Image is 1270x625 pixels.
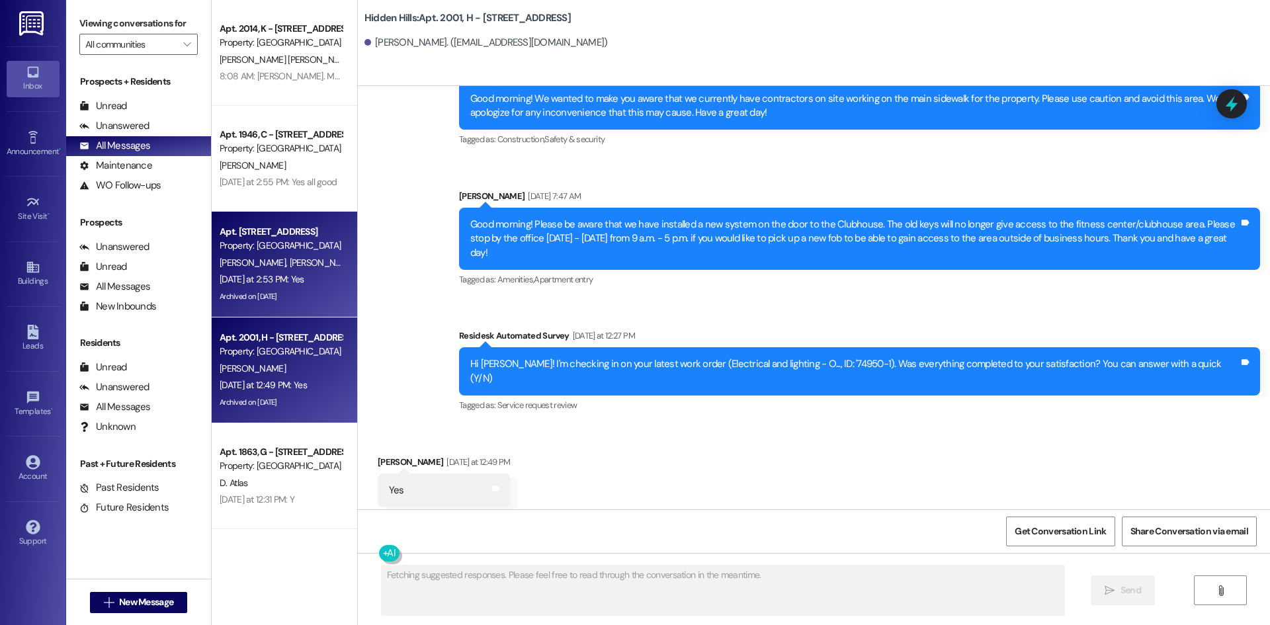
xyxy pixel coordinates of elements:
b: Hidden Hills: Apt. 2001, H - [STREET_ADDRESS] [364,11,571,25]
a: Templates • [7,386,60,422]
div: Unanswered [79,240,149,254]
div: Unanswered [79,119,149,133]
i:  [1105,585,1115,596]
div: Apt. [STREET_ADDRESS] [220,225,342,239]
span: [PERSON_NAME] [220,362,286,374]
input: All communities [85,34,177,55]
span: Send [1121,583,1141,597]
div: [DATE] at 2:53 PM: Yes [220,273,304,285]
div: Future Residents [79,501,169,515]
div: Property: [GEOGRAPHIC_DATA] [220,36,342,50]
div: All Messages [79,400,150,414]
span: [PERSON_NAME] [220,257,290,269]
div: Unread [79,99,127,113]
div: Good morning! Please be aware that we have installed a new system on the door to the Clubhouse. T... [470,218,1239,260]
i:  [1216,585,1226,596]
div: Hi [PERSON_NAME]! I'm checking in on your latest work order (Electrical and lighting - O..., ID: ... [470,357,1239,386]
div: Past + Future Residents [66,457,211,471]
span: • [48,210,50,219]
div: Yes [389,483,404,497]
span: [PERSON_NAME] [220,159,286,171]
div: Property: [GEOGRAPHIC_DATA] [220,142,342,155]
span: [PERSON_NAME] [289,257,355,269]
button: New Message [90,592,188,613]
div: Tagged as: [459,130,1260,149]
label: Viewing conversations for [79,13,198,34]
span: Service request review [497,399,577,411]
div: Maintenance [79,159,152,173]
div: Prospects + Residents [66,75,211,89]
span: [PERSON_NAME] [PERSON_NAME] [220,54,354,65]
div: [DATE] at 12:49 PM [443,455,510,469]
button: Send [1091,575,1155,605]
div: Unread [79,360,127,374]
div: [PERSON_NAME]. ([EMAIL_ADDRESS][DOMAIN_NAME]) [364,36,608,50]
div: Unanswered [79,380,149,394]
div: Unread [79,260,127,274]
div: Unknown [79,420,136,434]
div: [DATE] at 12:31 PM: Y [220,493,294,505]
span: Share Conversation via email [1130,524,1248,538]
div: New Inbounds [79,300,156,313]
i:  [183,39,190,50]
div: [DATE] at 12:49 PM: Yes [220,379,307,391]
div: Tagged as: [459,396,1260,415]
a: Buildings [7,256,60,292]
a: Support [7,516,60,552]
div: Residesk Automated Survey [459,329,1260,347]
div: Prospects [66,216,211,229]
div: [DATE] at 12:27 PM [570,329,635,343]
div: Archived on [DATE] [218,288,343,305]
span: Get Conversation Link [1015,524,1106,538]
div: [PERSON_NAME] [378,455,511,474]
div: WO Follow-ups [79,179,161,192]
span: Safety & security [544,134,605,145]
div: Property: [GEOGRAPHIC_DATA] [220,345,342,358]
span: Apartment entry [534,274,593,285]
a: Account [7,451,60,487]
div: Property: [GEOGRAPHIC_DATA] [220,239,342,253]
div: [DATE] at 2:55 PM: Yes all good [220,176,337,188]
a: Leads [7,321,60,356]
span: • [51,405,53,414]
span: Construction , [497,134,545,145]
div: All Messages [79,139,150,153]
div: [PERSON_NAME] [459,189,1260,208]
div: Apt. 2001, H - [STREET_ADDRESS] [220,331,342,345]
div: Apt. 1863, G - [STREET_ADDRESS] [220,445,342,459]
span: New Message [119,595,173,609]
div: Past Residents [79,481,159,495]
span: • [59,145,61,154]
button: Share Conversation via email [1122,517,1257,546]
div: All Messages [79,280,150,294]
a: Site Visit • [7,191,60,227]
div: Archived on [DATE] [218,394,343,411]
i:  [104,597,114,608]
div: Apt. 1946, C - [STREET_ADDRESS] [220,128,342,142]
img: ResiDesk Logo [19,11,46,36]
div: [DATE] 7:47 AM [525,189,581,203]
button: Get Conversation Link [1006,517,1115,546]
div: Good morning! We wanted to make you aware that we currently have contractors on site working on t... [470,92,1239,120]
div: Apt. 2014, K - [STREET_ADDRESS] [220,22,342,36]
div: Tagged as: [459,270,1260,289]
span: Amenities , [497,274,534,285]
span: D. Atlas [220,477,247,489]
div: Tagged as: [378,507,511,526]
div: Residents [66,336,211,350]
textarea: Fetching suggested responses. Please feel free to read through the conversation in the meantime. [382,565,1064,615]
div: Property: [GEOGRAPHIC_DATA] [220,459,342,473]
a: Inbox [7,61,60,97]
